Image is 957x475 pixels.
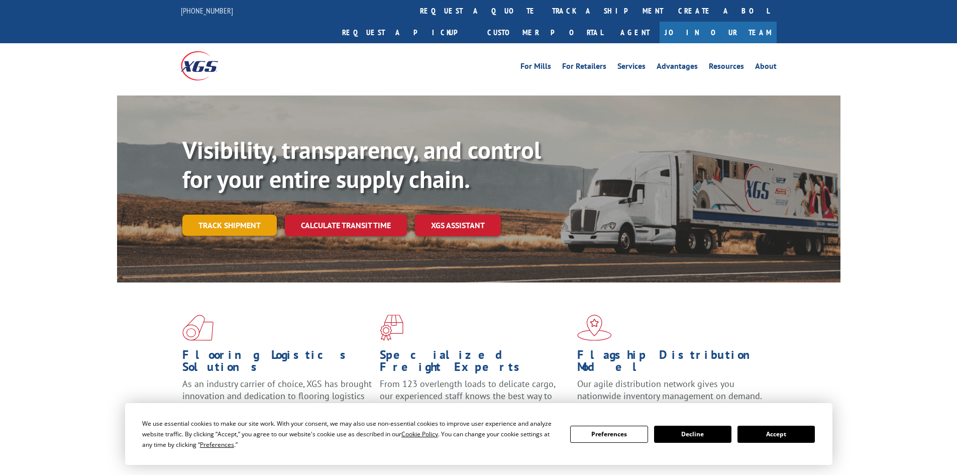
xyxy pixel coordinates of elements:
span: As an industry carrier of choice, XGS has brought innovation and dedication to flooring logistics... [182,378,372,414]
a: Join Our Team [660,22,777,43]
span: Preferences [200,440,234,449]
a: Request a pickup [335,22,480,43]
img: xgs-icon-flagship-distribution-model-red [577,315,612,341]
div: We use essential cookies to make our site work. With your consent, we may also use non-essential ... [142,418,558,450]
a: XGS ASSISTANT [415,215,501,236]
a: About [755,62,777,73]
a: Track shipment [182,215,277,236]
span: Cookie Policy [401,430,438,438]
p: From 123 overlength loads to delicate cargo, our experienced staff knows the best way to move you... [380,378,570,423]
a: Advantages [657,62,698,73]
button: Accept [737,426,815,443]
a: Resources [709,62,744,73]
button: Decline [654,426,731,443]
a: For Retailers [562,62,606,73]
h1: Flagship Distribution Model [577,349,767,378]
button: Preferences [570,426,648,443]
h1: Flooring Logistics Solutions [182,349,372,378]
h1: Specialized Freight Experts [380,349,570,378]
img: xgs-icon-focused-on-flooring-red [380,315,403,341]
img: xgs-icon-total-supply-chain-intelligence-red [182,315,214,341]
span: Our agile distribution network gives you nationwide inventory management on demand. [577,378,762,402]
a: Customer Portal [480,22,610,43]
b: Visibility, transparency, and control for your entire supply chain. [182,134,541,195]
a: [PHONE_NUMBER] [181,6,233,16]
div: Cookie Consent Prompt [125,403,832,465]
a: Agent [610,22,660,43]
a: Calculate transit time [285,215,407,236]
a: For Mills [520,62,551,73]
a: Services [617,62,646,73]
